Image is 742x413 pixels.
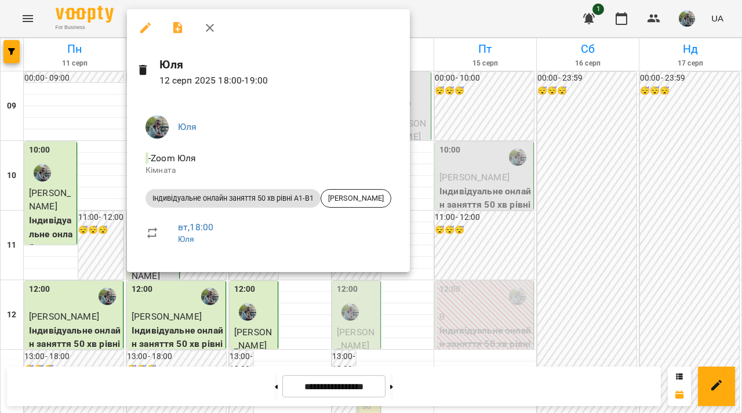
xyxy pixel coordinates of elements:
[178,234,194,244] a: Юля
[146,165,391,176] p: Кімната
[146,115,169,139] img: c71655888622cca4d40d307121b662d7.jpeg
[321,193,391,204] span: [PERSON_NAME]
[321,189,391,208] div: [PERSON_NAME]
[146,193,321,204] span: Індивідуальне онлайн заняття 50 хв рівні А1-В1
[146,153,199,164] span: - Zoom Юля
[178,121,197,132] a: Юля
[159,74,401,88] p: 12 серп 2025 18:00 - 19:00
[159,56,401,74] h6: Юля
[178,222,213,233] a: вт , 18:00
